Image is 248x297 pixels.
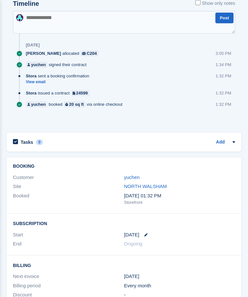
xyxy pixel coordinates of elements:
[13,262,235,268] h2: Billing
[216,62,231,68] div: 1:34 PM
[26,50,61,56] span: [PERSON_NAME]
[124,231,139,239] time: 2025-09-24 00:00:00 UTC
[124,241,142,246] span: Ongoing
[216,101,231,107] div: 1:32 PM
[80,50,98,56] a: C204
[124,199,235,206] div: Storefront
[21,139,33,145] h2: Tasks
[124,183,167,189] a: NORTH WALSHAM
[26,101,126,107] div: booked via online checkout
[26,90,93,96] div: issued a contract
[16,14,23,21] img: Simon Gardner
[87,50,97,56] div: C204
[69,101,84,107] div: 20 sq ft
[13,174,124,181] div: Customer
[216,50,231,56] div: 3:05 PM
[71,90,89,96] a: 24599
[216,139,225,146] a: Add
[26,62,47,68] a: yuchen
[64,101,85,107] a: 20 sq ft
[26,79,92,85] a: View email
[13,240,124,248] div: End
[13,231,124,239] div: Start
[26,73,36,79] span: Stora
[215,13,233,23] button: Post
[26,43,40,48] div: [DATE]
[26,62,90,68] div: signed their contract
[13,192,124,206] div: Booked
[26,50,102,56] div: allocated
[124,282,235,290] div: Every month
[124,192,235,200] div: [DATE] 01:32 PM
[36,139,43,145] div: 0
[26,90,36,96] span: Stora
[76,90,88,96] div: 24599
[13,183,124,190] div: Site
[13,220,235,226] h2: Subscription
[13,273,124,280] div: Next invoice
[31,62,46,68] div: yuchen
[216,73,231,79] div: 1:32 PM
[124,273,235,280] div: [DATE]
[13,282,124,290] div: Billing period
[31,101,46,107] div: yuchen
[26,73,92,79] div: sent a booking confirmation
[13,164,235,169] h2: Booking
[124,174,139,180] a: yuchen
[216,90,231,96] div: 1:32 PM
[26,101,47,107] a: yuchen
